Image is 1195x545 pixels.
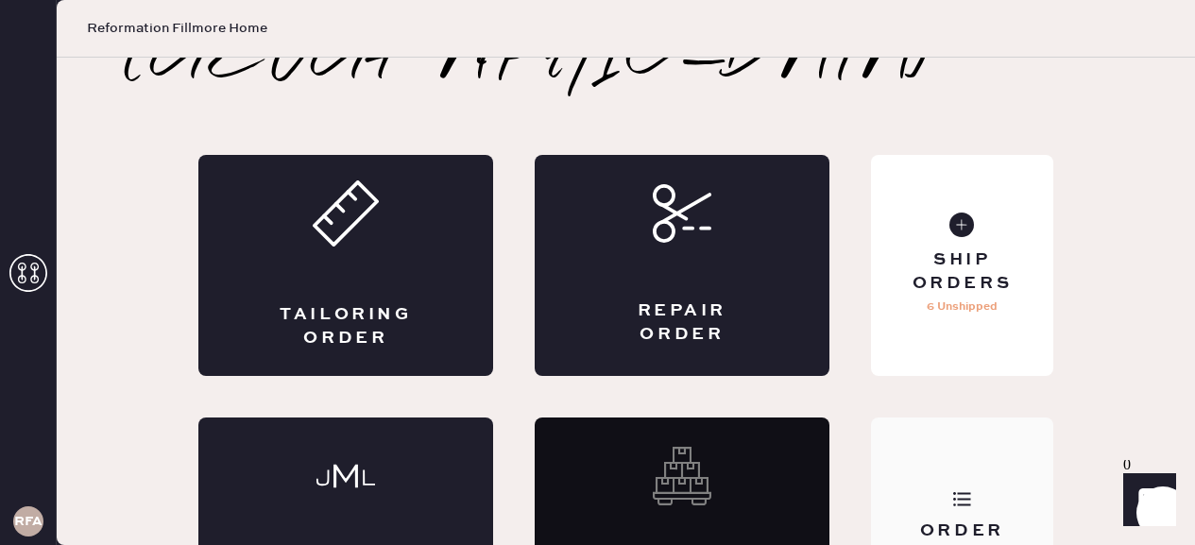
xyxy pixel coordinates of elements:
[610,299,754,347] div: Repair Order
[87,19,267,38] span: Reformation Fillmore Home
[1105,460,1186,541] iframe: Front Chat
[14,515,43,528] h3: RFA
[274,303,418,350] div: Tailoring Order
[886,248,1038,296] div: Ship Orders
[927,296,998,318] p: 6 Unshipped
